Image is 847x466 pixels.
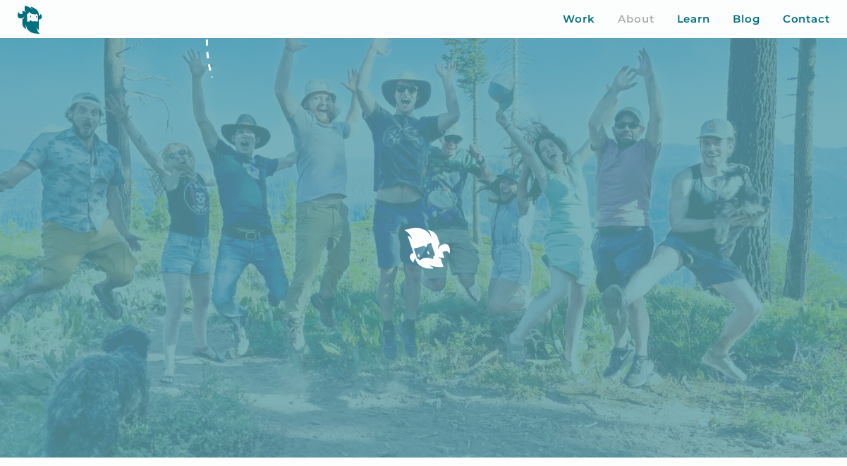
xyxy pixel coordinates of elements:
a: Contact [783,11,830,28]
img: yeti logo icon [17,5,42,34]
a: Blog [733,11,760,28]
a: Work [563,11,595,28]
a: Learn [677,11,711,28]
a: About [618,11,654,28]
